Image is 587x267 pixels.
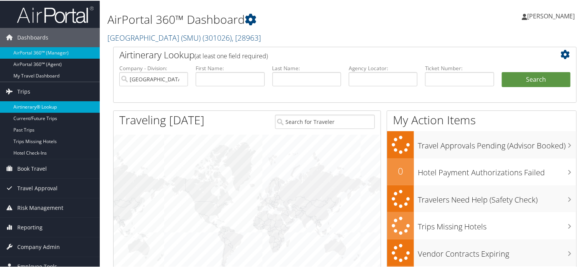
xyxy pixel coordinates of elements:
[17,5,94,23] img: airportal-logo.png
[107,32,261,42] a: [GEOGRAPHIC_DATA] (SMU)
[17,27,48,46] span: Dashboards
[502,71,571,87] button: Search
[387,130,576,158] a: Travel Approvals Pending (Advisor Booked)
[418,163,576,177] h3: Hotel Payment Authorizations Failed
[17,217,43,236] span: Reporting
[349,64,417,71] label: Agency Locator:
[107,11,424,27] h1: AirPortal 360™ Dashboard
[232,32,261,42] span: , [ 28963 ]
[195,51,268,59] span: (at least one field required)
[418,244,576,259] h3: Vendor Contracts Expiring
[527,11,575,20] span: [PERSON_NAME]
[387,111,576,127] h1: My Action Items
[119,111,204,127] h1: Traveling [DATE]
[196,64,264,71] label: First Name:
[17,178,58,197] span: Travel Approval
[272,64,341,71] label: Last Name:
[387,158,576,185] a: 0Hotel Payment Authorizations Failed
[418,190,576,204] h3: Travelers Need Help (Safety Check)
[119,48,532,61] h2: Airtinerary Lookup
[387,239,576,266] a: Vendor Contracts Expiring
[17,158,47,178] span: Book Travel
[275,114,375,128] input: Search for Traveler
[387,185,576,212] a: Travelers Need Help (Safety Check)
[387,164,414,177] h2: 0
[119,64,188,71] label: Company - Division:
[17,198,63,217] span: Risk Management
[387,211,576,239] a: Trips Missing Hotels
[203,32,232,42] span: ( 301026 )
[418,136,576,150] h3: Travel Approvals Pending (Advisor Booked)
[425,64,494,71] label: Ticket Number:
[418,217,576,231] h3: Trips Missing Hotels
[17,81,30,101] span: Trips
[17,237,60,256] span: Company Admin
[522,4,582,27] a: [PERSON_NAME]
